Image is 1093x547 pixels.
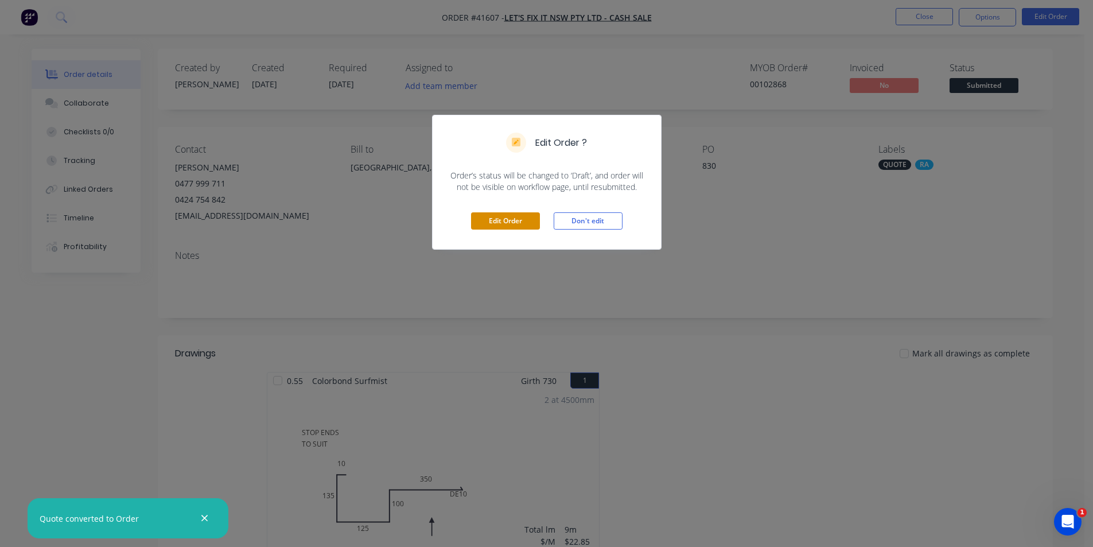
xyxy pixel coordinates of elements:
[554,212,623,230] button: Don't edit
[1078,508,1087,517] span: 1
[1054,508,1082,536] iframe: Intercom live chat
[40,513,139,525] div: Quote converted to Order
[535,136,587,150] h5: Edit Order ?
[446,170,647,193] span: Order’s status will be changed to ‘Draft’, and order will not be visible on workflow page, until ...
[471,212,540,230] button: Edit Order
